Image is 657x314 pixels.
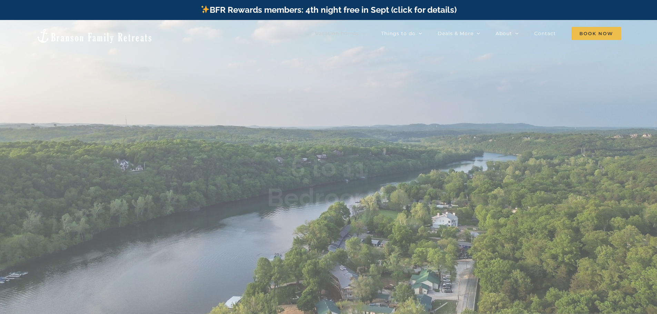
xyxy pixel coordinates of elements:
[534,27,556,40] a: Contact
[201,5,209,13] img: ✨
[315,31,359,36] span: Vacation homes
[36,28,153,44] img: Branson Family Retreats Logo
[496,31,512,36] span: About
[315,27,366,40] a: Vacation homes
[571,27,621,40] a: Book Now
[438,31,474,36] span: Deals & More
[496,27,519,40] a: About
[381,31,416,36] span: Things to do
[267,153,390,212] b: 6 to 11 Bedrooms
[200,5,457,15] a: BFR Rewards members: 4th night free in Sept (click for details)
[381,27,422,40] a: Things to do
[534,31,556,36] span: Contact
[438,27,480,40] a: Deals & More
[315,27,621,40] nav: Main Menu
